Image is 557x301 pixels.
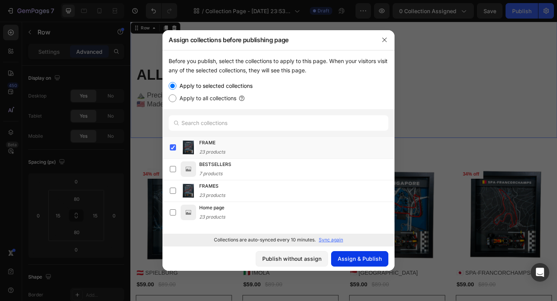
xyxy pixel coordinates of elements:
img: product-img [181,140,196,155]
div: $89.00 [145,280,166,291]
img: product-img [181,161,196,177]
button: Publish without assign [256,251,328,267]
input: Search collections [169,115,388,131]
img: product-img [181,183,196,198]
div: $59.00 [354,280,374,291]
span: 23 products [199,192,225,198]
h2: 🇮🇹 IMOLA [122,268,226,279]
div: Publish without assign [262,255,321,263]
div: $59.00 [6,280,26,291]
pre: 34% off [241,161,268,171]
button: Assign & Publish [331,251,388,267]
img: product-img [181,205,196,220]
span: FRAME [199,139,215,147]
div: Assign collections before publishing page [162,30,374,50]
div: Assign & Publish [338,255,382,263]
label: Apply to all collections [176,94,236,103]
p: ALL GP FRAMES [7,48,458,68]
pre: 34% off [125,161,152,171]
p: ⛰️ Precision 3D printed with accurate topography. [7,76,458,86]
p: Kitchenware [231,31,265,40]
span: 23 products [199,149,225,155]
p: Sync again [319,236,343,243]
div: Open Intercom Messenger [531,263,549,282]
span: Home page [199,204,224,212]
div: Rich Text Editor. Editing area: main [6,75,458,96]
span: FRAMES [199,182,219,190]
div: $59.00 [122,280,142,291]
a: Home [199,32,215,39]
div: $89.00 [29,280,50,291]
span: 23 products [199,214,225,220]
label: Apply to selected collections [176,81,253,91]
p: Collections are auto-synced every 10 minutes. [214,236,316,243]
div: $89.00 [261,280,282,291]
pre: 34% off [9,161,36,171]
h2: Rich Text Editor. Editing area: main [6,47,458,69]
h2: 🇯🇵 SPA-FRANCORCHAMPS® [354,268,458,279]
div: $59.00 [238,280,258,291]
h2: 🇸🇬 [GEOGRAPHIC_DATA] [238,268,342,279]
span: BESTSELLERS [199,161,231,168]
div: Before you publish, select the collections to apply to this page. When your visitors visit any of... [169,56,388,75]
div: $89.00 [378,280,398,291]
div: Row [10,3,22,10]
span: 7 products [199,171,222,176]
p: 🇺🇸 Made in [GEOGRAPHIC_DATA]. [7,85,458,95]
h2: 🇦🇹 SPIELBURG [6,268,110,279]
pre: 34% off [357,161,384,171]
